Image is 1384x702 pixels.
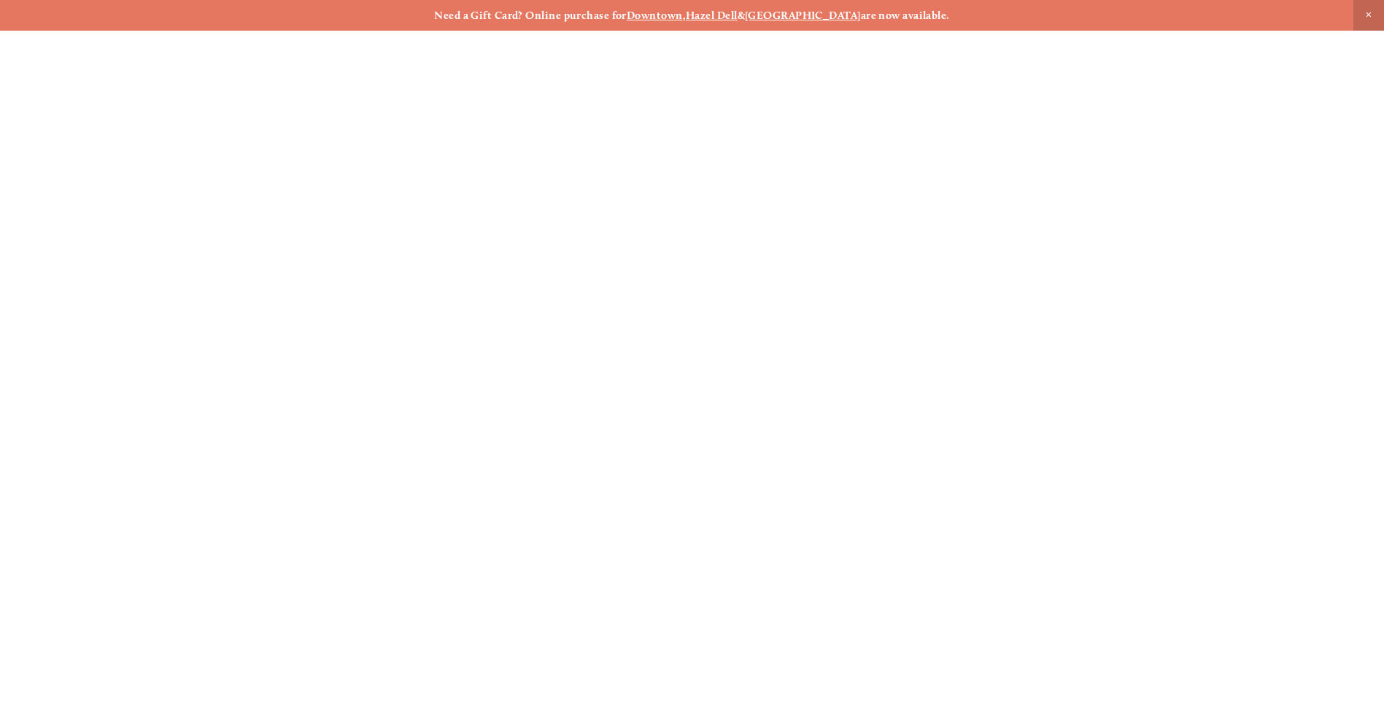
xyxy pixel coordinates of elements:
[434,9,627,22] strong: Need a Gift Card? Online purchase for
[861,9,950,22] strong: are now available.
[627,9,683,22] a: Downtown
[683,9,686,22] strong: ,
[686,9,738,22] a: Hazel Dell
[745,9,861,22] a: [GEOGRAPHIC_DATA]
[738,9,745,22] strong: &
